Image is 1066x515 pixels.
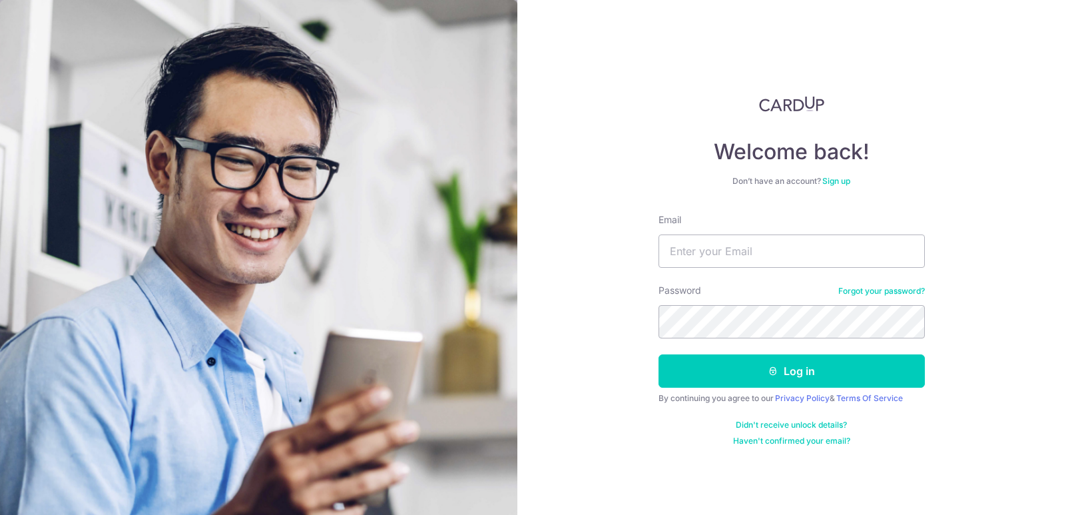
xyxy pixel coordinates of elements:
label: Email [659,213,681,227]
a: Didn't receive unlock details? [736,420,847,430]
a: Sign up [822,176,850,186]
h4: Welcome back! [659,139,925,165]
label: Password [659,284,701,297]
a: Terms Of Service [836,393,903,403]
div: Don’t have an account? [659,176,925,187]
a: Privacy Policy [775,393,830,403]
button: Log in [659,354,925,388]
img: CardUp Logo [759,96,824,112]
input: Enter your Email [659,235,925,268]
a: Forgot your password? [838,286,925,296]
a: Haven't confirmed your email? [733,436,850,446]
div: By continuing you agree to our & [659,393,925,404]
